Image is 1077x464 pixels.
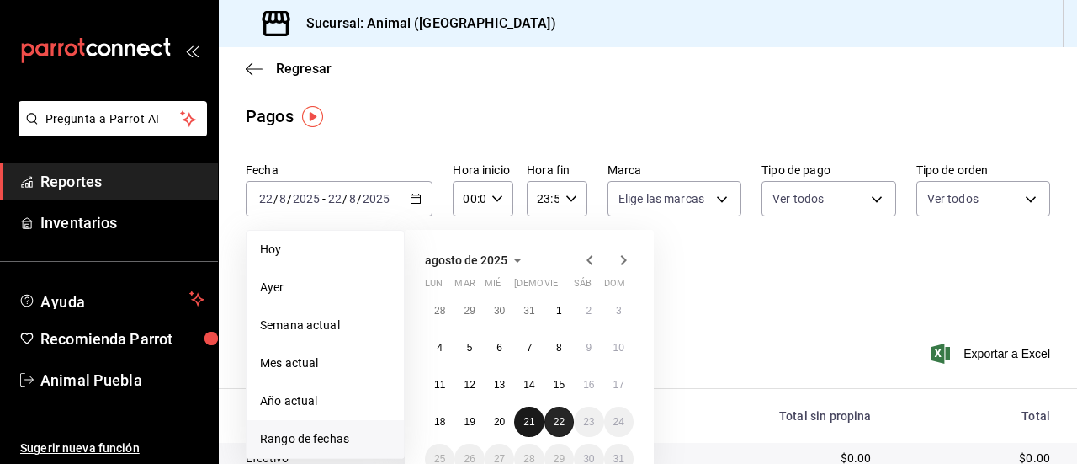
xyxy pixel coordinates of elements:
[613,416,624,428] abbr: 24 de agosto de 2025
[342,192,348,205] span: /
[607,164,741,176] label: Marca
[574,296,603,326] button: 2 de agosto de 2025
[260,392,390,410] span: Año actual
[586,305,592,317] abbr: 2 de agosto de 2025
[514,278,613,296] abbr: jueves
[514,370,544,400] button: 14 de agosto de 2025
[260,430,390,448] span: Rango de fechas
[586,342,592,354] abbr: 9 de agosto de 2025
[425,253,507,267] span: agosto de 2025
[45,110,181,128] span: Pregunta a Parrot AI
[246,164,432,176] label: Fecha
[40,369,204,392] span: Animal Puebla
[523,305,534,317] abbr: 31 de julio de 2025
[287,192,292,205] span: /
[467,342,473,354] abbr: 5 de agosto de 2025
[258,192,273,205] input: --
[19,101,207,136] button: Pregunta a Parrot AI
[604,333,634,363] button: 10 de agosto de 2025
[554,379,565,391] abbr: 15 de agosto de 2025
[302,106,323,127] img: Tooltip marker
[574,278,592,296] abbr: sábado
[485,370,514,400] button: 13 de agosto de 2025
[20,440,204,457] span: Sugerir nueva función
[276,61,332,77] span: Regresar
[935,344,1050,364] span: Exportar a Excel
[292,192,321,205] input: ----
[574,407,603,437] button: 23 de agosto de 2025
[453,164,513,176] label: Hora inicio
[574,333,603,363] button: 9 de agosto de 2025
[514,407,544,437] button: 21 de agosto de 2025
[246,104,294,129] div: Pagos
[544,407,574,437] button: 22 de agosto de 2025
[583,416,594,428] abbr: 23 de agosto de 2025
[485,278,501,296] abbr: miércoles
[464,416,475,428] abbr: 19 de agosto de 2025
[656,409,872,423] div: Total sin propina
[279,192,287,205] input: --
[604,296,634,326] button: 3 de agosto de 2025
[496,342,502,354] abbr: 6 de agosto de 2025
[527,164,587,176] label: Hora fin
[772,190,824,207] span: Ver todos
[899,409,1050,423] div: Total
[613,342,624,354] abbr: 10 de agosto de 2025
[523,416,534,428] abbr: 21 de agosto de 2025
[454,278,475,296] abbr: martes
[348,192,357,205] input: --
[434,305,445,317] abbr: 28 de julio de 2025
[916,164,1050,176] label: Tipo de orden
[260,317,390,334] span: Semana actual
[485,333,514,363] button: 6 de agosto de 2025
[454,333,484,363] button: 5 de agosto de 2025
[485,407,514,437] button: 20 de agosto de 2025
[574,370,603,400] button: 16 de agosto de 2025
[425,296,454,326] button: 28 de julio de 2025
[554,416,565,428] abbr: 22 de agosto de 2025
[927,190,979,207] span: Ver todos
[293,13,556,34] h3: Sucursal: Animal ([GEOGRAPHIC_DATA])
[604,407,634,437] button: 24 de agosto de 2025
[434,416,445,428] abbr: 18 de agosto de 2025
[425,407,454,437] button: 18 de agosto de 2025
[523,379,534,391] abbr: 14 de agosto de 2025
[260,279,390,296] span: Ayer
[485,296,514,326] button: 30 de julio de 2025
[464,305,475,317] abbr: 29 de julio de 2025
[327,192,342,205] input: --
[494,379,505,391] abbr: 13 de agosto de 2025
[434,379,445,391] abbr: 11 de agosto de 2025
[185,44,199,57] button: open_drawer_menu
[604,370,634,400] button: 17 de agosto de 2025
[514,333,544,363] button: 7 de agosto de 2025
[494,416,505,428] abbr: 20 de agosto de 2025
[454,296,484,326] button: 29 de julio de 2025
[583,379,594,391] abbr: 16 de agosto de 2025
[273,192,279,205] span: /
[761,164,895,176] label: Tipo de pago
[260,241,390,259] span: Hoy
[613,379,624,391] abbr: 17 de agosto de 2025
[425,333,454,363] button: 4 de agosto de 2025
[260,355,390,372] span: Mes actual
[362,192,390,205] input: ----
[322,192,326,205] span: -
[246,61,332,77] button: Regresar
[454,370,484,400] button: 12 de agosto de 2025
[556,305,562,317] abbr: 1 de agosto de 2025
[425,370,454,400] button: 11 de agosto de 2025
[40,170,204,193] span: Reportes
[40,289,183,309] span: Ayuda
[527,342,533,354] abbr: 7 de agosto de 2025
[544,296,574,326] button: 1 de agosto de 2025
[464,379,475,391] abbr: 12 de agosto de 2025
[544,370,574,400] button: 15 de agosto de 2025
[618,190,704,207] span: Elige las marcas
[604,278,625,296] abbr: domingo
[494,305,505,317] abbr: 30 de julio de 2025
[544,278,558,296] abbr: viernes
[425,278,443,296] abbr: lunes
[616,305,622,317] abbr: 3 de agosto de 2025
